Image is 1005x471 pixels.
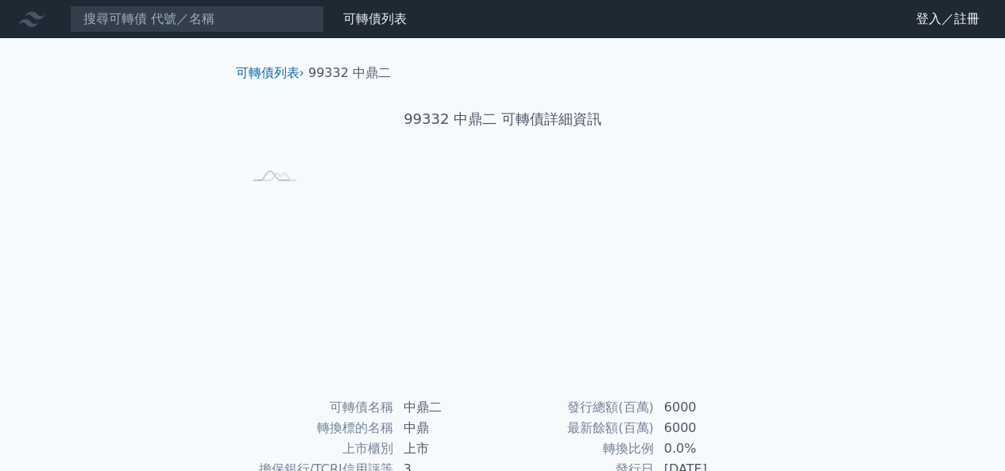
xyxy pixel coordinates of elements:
iframe: Chat Widget [926,395,1005,471]
td: 上市櫃別 [242,438,394,459]
a: 可轉債列表 [236,65,300,80]
td: 0.0% [655,438,763,459]
h1: 99332 中鼎二 可轉債詳細資訊 [223,108,783,130]
a: 登入／註冊 [903,6,992,32]
td: 中鼎二 [394,397,503,418]
td: 轉換比例 [503,438,655,459]
td: 中鼎 [394,418,503,438]
a: 可轉債列表 [343,11,407,26]
td: 6000 [655,397,763,418]
td: 發行總額(百萬) [503,397,655,418]
td: 上市 [394,438,503,459]
td: 可轉債名稱 [242,397,394,418]
input: 搜尋可轉債 代號／名稱 [70,6,324,33]
li: 99332 中鼎二 [308,64,391,83]
td: 6000 [655,418,763,438]
td: 最新餘額(百萬) [503,418,655,438]
td: 轉換標的名稱 [242,418,394,438]
li: › [236,64,304,83]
